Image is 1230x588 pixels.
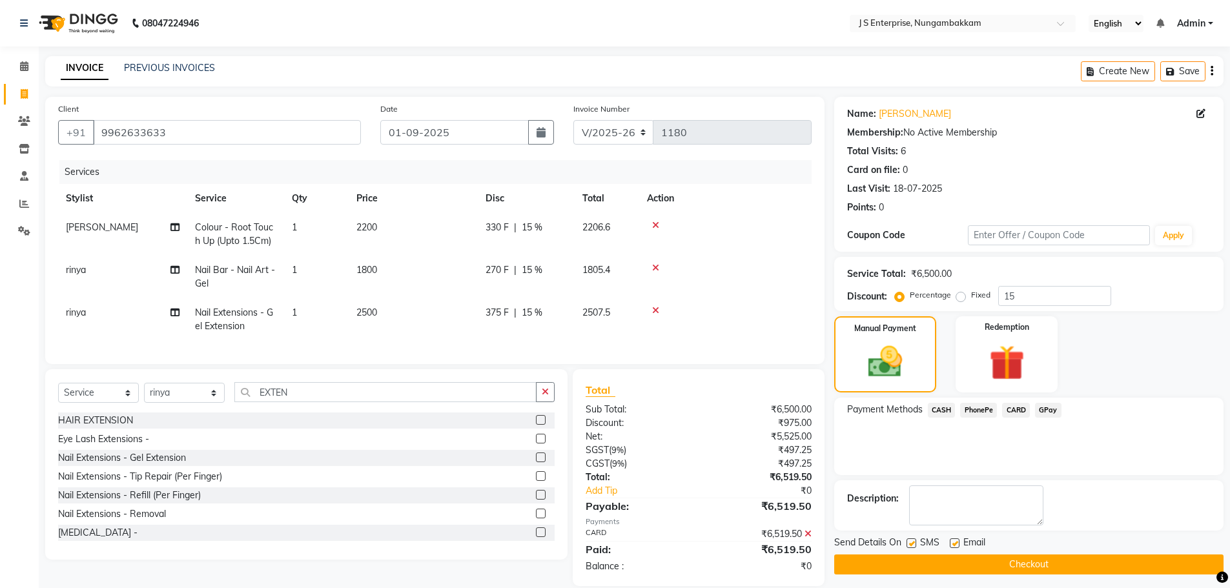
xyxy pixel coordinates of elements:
[486,306,509,319] span: 375 F
[58,120,94,145] button: +91
[576,498,699,514] div: Payable:
[58,184,187,213] th: Stylist
[699,457,821,471] div: ₹497.25
[834,536,901,552] span: Send Details On
[847,163,900,177] div: Card on file:
[58,526,138,540] div: [MEDICAL_DATA] -
[573,103,630,115] label: Invoice Number
[234,382,537,402] input: Search or Scan
[514,263,517,277] span: |
[847,228,969,242] div: Coupon Code
[582,221,610,233] span: 2206.6
[960,403,997,418] span: PhonePe
[292,307,297,318] span: 1
[903,163,908,177] div: 0
[478,184,575,213] th: Disc
[356,221,377,233] span: 2200
[963,536,985,552] span: Email
[847,267,906,281] div: Service Total:
[142,5,199,41] b: 08047224946
[847,107,876,121] div: Name:
[611,445,624,455] span: 9%
[356,307,377,318] span: 2500
[586,458,610,469] span: CGST
[486,221,509,234] span: 330 F
[58,103,79,115] label: Client
[699,498,821,514] div: ₹6,519.50
[911,267,952,281] div: ₹6,500.00
[699,430,821,443] div: ₹5,525.00
[61,57,108,80] a: INVOICE
[486,263,509,277] span: 270 F
[847,145,898,158] div: Total Visits:
[66,221,138,233] span: [PERSON_NAME]
[834,554,1224,574] button: Checkout
[66,307,86,318] span: rinya
[195,221,273,247] span: Colour - Root Touch Up (Upto 1.5Cm)
[586,383,615,397] span: Total
[639,184,812,213] th: Action
[978,341,1036,385] img: _gift.svg
[575,184,639,213] th: Total
[699,471,821,484] div: ₹6,519.50
[1002,403,1030,418] span: CARD
[1035,403,1061,418] span: GPay
[576,560,699,573] div: Balance :
[58,451,186,465] div: Nail Extensions - Gel Extension
[968,225,1150,245] input: Enter Offer / Coupon Code
[576,443,699,457] div: ( )
[58,507,166,521] div: Nail Extensions - Removal
[187,184,284,213] th: Service
[847,126,903,139] div: Membership:
[901,145,906,158] div: 6
[576,416,699,430] div: Discount:
[93,120,361,145] input: Search by Name/Mobile/Email/Code
[522,306,542,319] span: 15 %
[719,484,821,498] div: ₹0
[1081,61,1155,81] button: Create New
[124,62,215,74] a: PREVIOUS INVOICES
[920,536,939,552] span: SMS
[854,323,916,334] label: Manual Payment
[910,289,951,301] label: Percentage
[699,403,821,416] div: ₹6,500.00
[1177,17,1205,30] span: Admin
[514,221,517,234] span: |
[576,542,699,557] div: Paid:
[847,182,890,196] div: Last Visit:
[58,414,133,427] div: HAIR EXTENSION
[576,403,699,416] div: Sub Total:
[292,221,297,233] span: 1
[522,263,542,277] span: 15 %
[66,264,86,276] span: rinya
[1155,226,1192,245] button: Apply
[847,126,1211,139] div: No Active Membership
[522,221,542,234] span: 15 %
[586,444,609,456] span: SGST
[59,160,821,184] div: Services
[847,201,876,214] div: Points:
[58,470,222,483] div: Nail Extensions - Tip Repair (Per Finger)
[879,107,951,121] a: [PERSON_NAME]
[879,201,884,214] div: 0
[195,264,275,289] span: Nail Bar - Nail Art - Gel
[893,182,942,196] div: 18-07-2025
[699,443,821,457] div: ₹497.25
[847,492,899,505] div: Description:
[586,516,811,527] div: Payments
[576,484,719,498] a: Add Tip
[928,403,956,418] span: CASH
[699,560,821,573] div: ₹0
[380,103,398,115] label: Date
[292,264,297,276] span: 1
[699,527,821,541] div: ₹6,519.50
[582,264,610,276] span: 1805.4
[576,527,699,541] div: CARD
[356,264,377,276] span: 1800
[349,184,478,213] th: Price
[576,430,699,443] div: Net:
[33,5,121,41] img: logo
[847,290,887,303] div: Discount:
[195,307,273,332] span: Nail Extensions - Gel Extension
[514,306,517,319] span: |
